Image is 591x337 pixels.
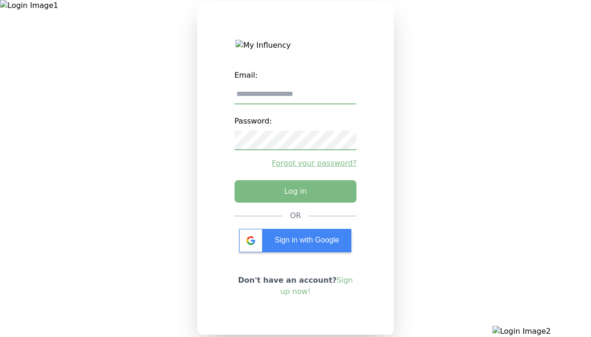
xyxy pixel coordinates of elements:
[239,229,351,252] div: Sign in with Google
[235,275,357,297] p: Don't have an account?
[492,326,591,337] img: Login Image2
[290,210,301,221] div: OR
[275,236,339,244] span: Sign in with Google
[235,180,357,203] button: Log in
[235,40,355,51] img: My Influency
[235,158,357,169] a: Forgot your password?
[235,66,357,85] label: Email:
[235,112,357,131] label: Password:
